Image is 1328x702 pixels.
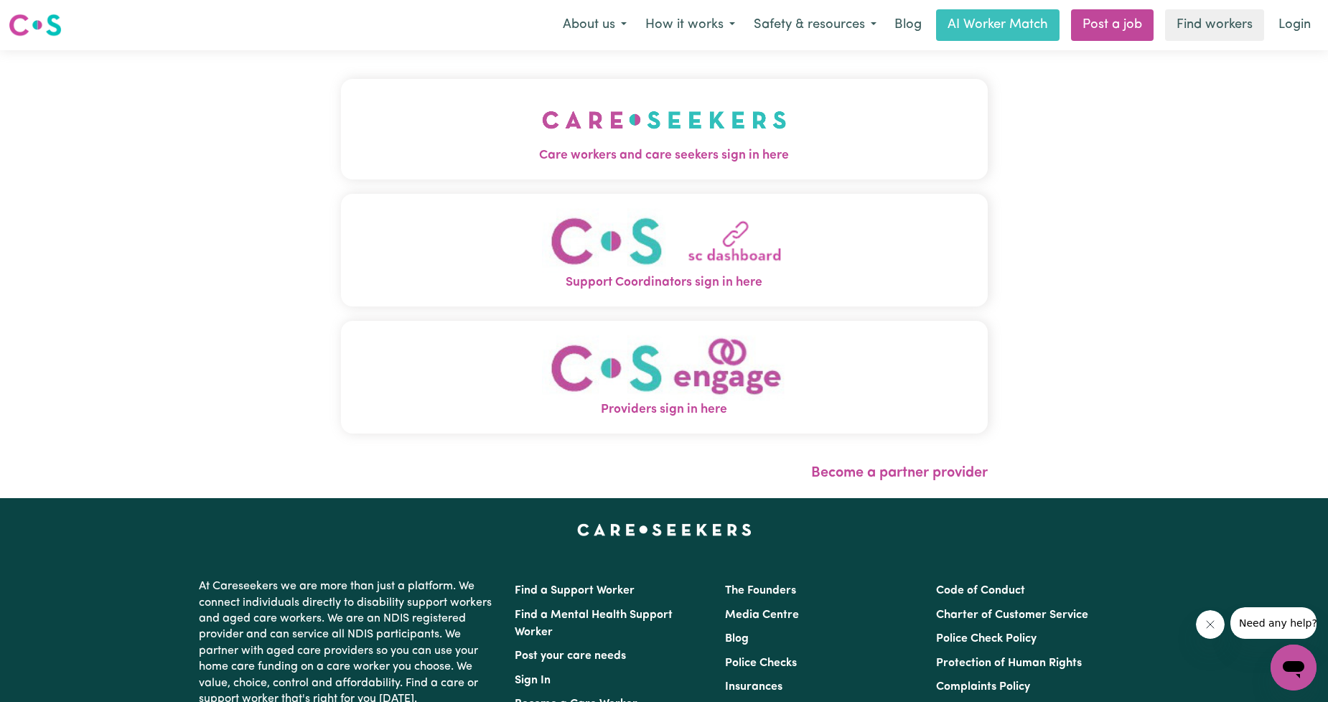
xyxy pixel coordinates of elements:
[515,609,673,638] a: Find a Mental Health Support Worker
[886,9,930,41] a: Blog
[553,10,636,40] button: About us
[9,10,87,22] span: Need any help?
[1271,645,1317,691] iframe: Button to launch messaging window
[1196,610,1225,639] iframe: Close message
[341,79,988,179] button: Care workers and care seekers sign in here
[515,650,626,662] a: Post your care needs
[936,609,1088,621] a: Charter of Customer Service
[936,681,1030,693] a: Complaints Policy
[577,524,752,535] a: Careseekers home page
[744,10,886,40] button: Safety & resources
[9,12,62,38] img: Careseekers logo
[341,194,988,306] button: Support Coordinators sign in here
[636,10,744,40] button: How it works
[725,681,782,693] a: Insurances
[1230,607,1317,639] iframe: Message from company
[725,585,796,596] a: The Founders
[1071,9,1154,41] a: Post a job
[341,146,988,165] span: Care workers and care seekers sign in here
[725,633,749,645] a: Blog
[936,585,1025,596] a: Code of Conduct
[341,321,988,434] button: Providers sign in here
[341,273,988,292] span: Support Coordinators sign in here
[9,9,62,42] a: Careseekers logo
[936,9,1060,41] a: AI Worker Match
[515,585,635,596] a: Find a Support Worker
[725,609,799,621] a: Media Centre
[1270,9,1319,41] a: Login
[1165,9,1264,41] a: Find workers
[811,466,988,480] a: Become a partner provider
[936,633,1037,645] a: Police Check Policy
[725,657,797,669] a: Police Checks
[936,657,1082,669] a: Protection of Human Rights
[515,675,551,686] a: Sign In
[341,401,988,419] span: Providers sign in here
